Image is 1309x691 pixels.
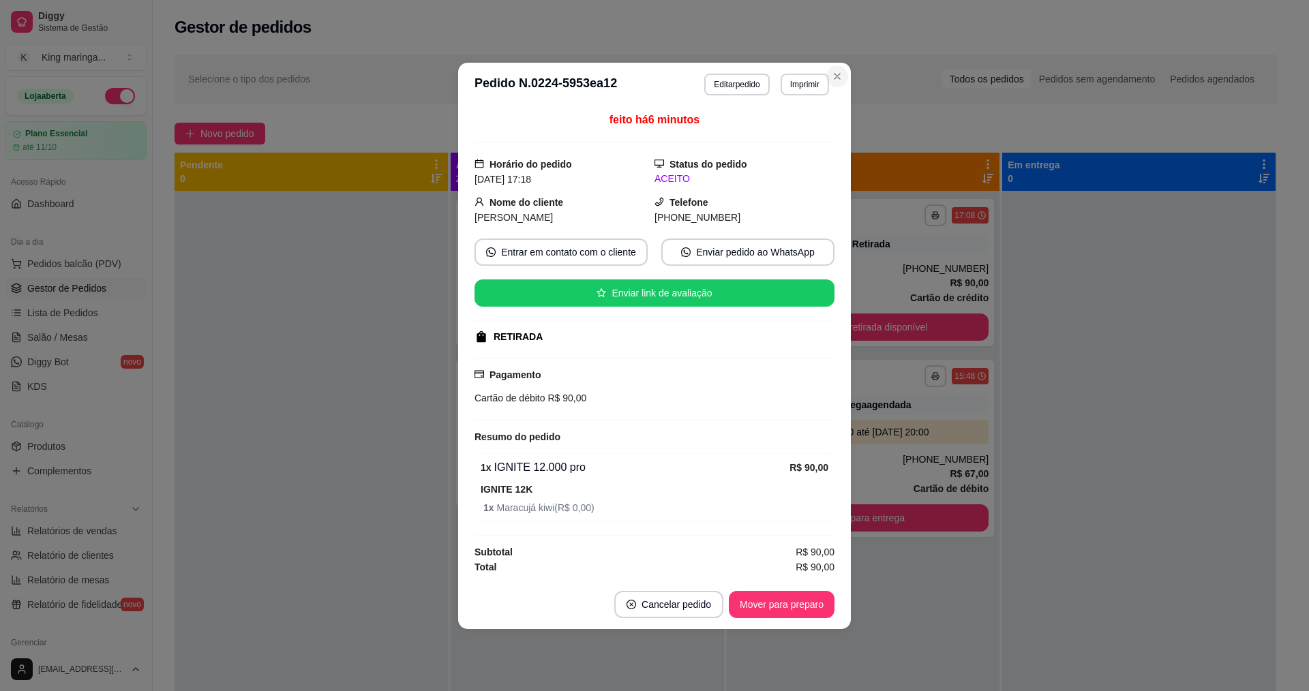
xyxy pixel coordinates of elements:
[481,484,532,495] strong: IGNITE 12K
[475,369,484,379] span: credit-card
[789,462,828,473] strong: R$ 90,00
[475,279,834,307] button: starEnviar link de avaliação
[475,197,484,206] span: user
[796,559,834,574] span: R$ 90,00
[475,74,617,95] h3: Pedido N. 0224-5953ea12
[669,159,747,170] strong: Status do pedido
[610,114,699,125] span: feito há 6 minutos
[661,239,834,266] button: whats-appEnviar pedido ao WhatsApp
[614,591,723,618] button: close-circleCancelar pedido
[796,544,834,559] span: R$ 90,00
[475,431,560,442] strong: Resumo do pedido
[481,459,789,476] div: IGNITE 12.000 pro
[494,330,543,344] div: RETIRADA
[475,212,553,223] span: [PERSON_NAME]
[483,502,496,513] strong: 1 x
[654,172,834,186] div: ACEITO
[481,462,492,473] strong: 1 x
[654,159,664,168] span: desktop
[729,591,834,618] button: Mover para preparo
[475,393,545,403] span: Cartão de débito
[486,247,496,257] span: whats-app
[475,562,496,572] strong: Total
[597,288,606,298] span: star
[781,74,829,95] button: Imprimir
[490,159,572,170] strong: Horário do pedido
[475,239,648,266] button: whats-appEntrar em contato com o cliente
[545,393,587,403] span: R$ 90,00
[627,600,636,609] span: close-circle
[483,500,828,515] span: Maracujá kiwi ( R$ 0,00 )
[475,547,513,557] strong: Subtotal
[490,369,541,380] strong: Pagamento
[475,174,531,185] span: [DATE] 17:18
[475,159,484,168] span: calendar
[669,197,708,208] strong: Telefone
[704,74,769,95] button: Editarpedido
[654,212,740,223] span: [PHONE_NUMBER]
[681,247,691,257] span: whats-app
[490,197,563,208] strong: Nome do cliente
[654,197,664,206] span: phone
[826,65,848,87] button: Close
